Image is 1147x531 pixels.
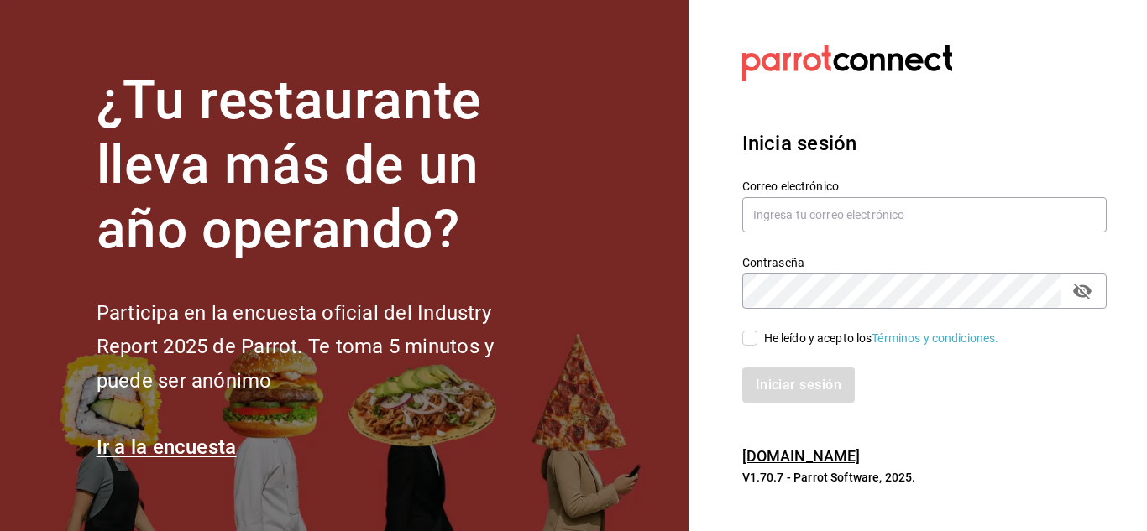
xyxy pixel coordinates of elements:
a: Ir a la encuesta [97,435,237,459]
p: V1.70.7 - Parrot Software, 2025. [742,469,1107,486]
a: [DOMAIN_NAME] [742,447,861,465]
label: Contraseña [742,257,1107,268]
a: Términos y condiciones. [872,331,998,345]
input: Ingresa tu correo electrónico [742,197,1107,232]
h2: Participa en la encuesta oficial del Industry Report 2025 de Parrot. Te toma 5 minutos y puede se... [97,296,550,398]
button: passwordField [1068,277,1097,305]
div: He leído y acepto los [764,330,999,347]
h3: Inicia sesión [742,128,1107,159]
label: Correo electrónico [742,180,1107,192]
h1: ¿Tu restaurante lleva más de un año operando? [97,69,550,262]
